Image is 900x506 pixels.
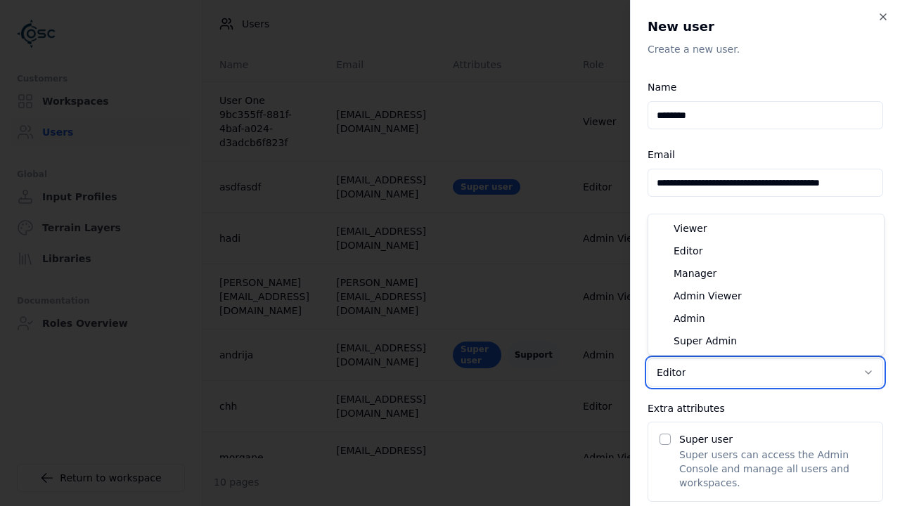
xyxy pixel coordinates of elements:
span: Super Admin [674,334,737,348]
span: Editor [674,244,702,258]
span: Manager [674,266,716,280]
span: Admin Viewer [674,289,742,303]
span: Admin [674,311,705,325]
span: Viewer [674,221,707,235]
